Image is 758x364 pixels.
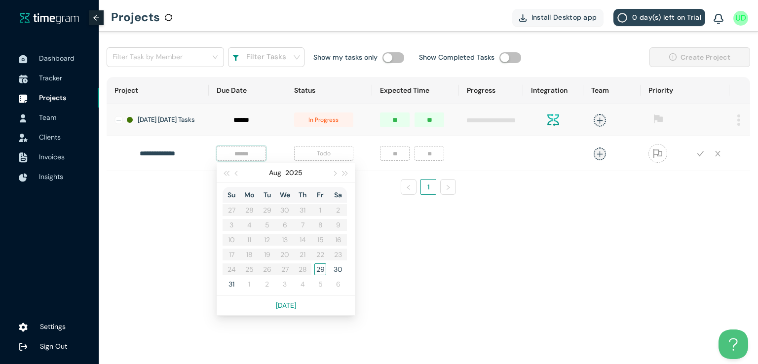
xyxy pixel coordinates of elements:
[226,278,237,290] div: 31
[39,133,61,142] span: Clients
[372,77,459,104] th: Expected Time
[246,51,286,63] h1: Filter Tasks
[258,277,276,291] td: 2025-09-02
[39,172,63,181] span: Insights
[19,173,28,182] img: InsightsIcon
[243,278,255,290] div: 1
[594,114,606,126] span: plus
[138,115,195,125] h1: [DATE] [DATE] Tasks
[19,114,28,123] img: UserIcon
[19,323,28,332] img: settings.78e04af822cf15d41b38c81147b09f22.svg
[531,12,597,23] span: Install Desktop app
[329,187,347,203] th: Sa
[421,180,436,194] a: 1
[314,278,326,290] div: 5
[258,187,276,203] th: Tu
[240,277,258,291] td: 2025-09-01
[294,187,311,203] th: Th
[653,114,663,124] span: flag
[613,9,705,26] button: 0 day(s) left on Trial
[294,112,353,127] span: in progress
[39,113,56,122] span: Team
[594,147,606,160] span: plus
[406,184,412,190] span: left
[512,9,604,26] button: Install Desktop app
[547,114,559,126] img: integration
[261,278,273,290] div: 2
[733,11,748,26] img: UserIcon
[294,277,311,291] td: 2025-09-04
[419,52,494,63] h1: Show Completed Tasks
[697,150,704,157] span: check
[719,329,748,359] iframe: Toggle Customer Support
[19,55,28,64] img: DashboardIcon
[329,277,347,291] td: 2025-09-06
[329,262,347,277] td: 2025-08-30
[40,342,67,351] span: Sign Out
[445,184,451,190] span: right
[209,77,286,104] th: Due Date
[294,146,353,161] span: Todo
[523,77,583,104] th: Integration
[649,47,750,67] button: plus-circleCreate Project
[223,277,240,291] td: 2025-08-31
[285,163,303,182] button: 2025
[440,179,456,195] li: Next Page
[19,152,28,163] img: InvoiceIcon
[714,14,723,25] img: BellIcon
[583,77,641,104] th: Team
[20,12,79,24] img: timegram
[19,134,28,142] img: InvoiceIcon
[19,342,28,351] img: logOut.ca60ddd252d7bab9102ea2608abe0238.svg
[39,54,75,63] span: Dashboard
[232,55,239,62] img: filterIcon
[223,187,240,203] th: Su
[279,278,291,290] div: 3
[127,115,201,125] div: [DATE] [DATE] Tasks
[269,163,281,182] button: Aug
[240,187,258,203] th: Mo
[314,263,326,275] div: 29
[107,77,209,104] th: Project
[297,278,308,290] div: 4
[332,278,344,290] div: 6
[420,179,436,195] li: 1
[459,77,523,104] th: Progress
[275,301,296,310] a: [DATE]
[40,322,66,331] span: Settings
[311,277,329,291] td: 2025-09-05
[39,93,66,102] span: Projects
[165,14,172,21] span: sync
[440,179,456,195] button: right
[311,187,329,203] th: Fr
[401,179,417,195] button: left
[332,263,344,275] div: 30
[519,14,527,22] img: DownloadApp
[276,277,294,291] td: 2025-09-03
[641,77,729,104] th: Priority
[115,116,123,124] button: Collapse row
[93,14,100,21] span: arrow-left
[714,150,721,157] span: close
[19,74,28,83] img: TimeTrackerIcon
[313,52,378,63] h1: Show my tasks only
[648,144,667,163] span: flag
[19,94,28,103] img: ProjectIcon
[632,12,701,23] span: 0 day(s) left on Trial
[111,2,160,32] h1: Projects
[401,179,417,195] li: Previous Page
[293,54,301,61] span: down
[39,152,65,161] span: Invoices
[276,187,294,203] th: We
[286,77,373,104] th: Status
[39,73,62,82] span: Tracker
[311,262,329,277] td: 2025-08-29
[737,114,740,126] img: MenuIcon.83052f96084528689178504445afa2f4.svg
